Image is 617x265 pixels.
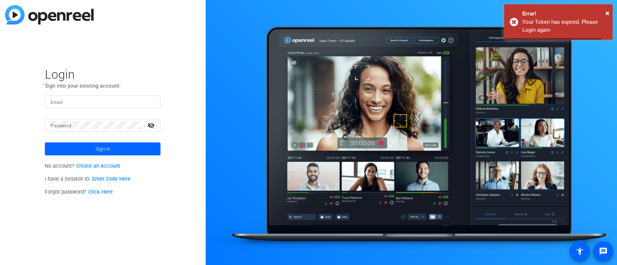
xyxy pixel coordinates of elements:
span: Login [45,67,160,82]
input: Enter Email Address [51,97,155,106]
span: No account? [45,163,120,169]
img: blue-gradient.svg [5,5,94,25]
mat-label: Password [51,123,71,128]
div: Your Token has expired. Please Login again [522,18,607,34]
button: Close [605,8,609,18]
button: Sign in [45,142,160,155]
a: Enter Code Here [92,176,130,182]
span: I have a Session ID. [45,176,130,182]
p: Sign into your existing account. [45,82,160,90]
span: Sign in [95,140,110,158]
mat-icon: message [599,247,608,256]
a: Click Here [88,189,113,195]
div: Error! [522,10,607,18]
a: Create an Account [76,163,120,169]
mat-icon: accessibility [575,247,584,256]
mat-icon: visibility_off [143,120,160,131]
span: × [605,9,609,17]
span: Forgot password? [45,189,113,195]
mat-label: Email [51,100,63,105]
